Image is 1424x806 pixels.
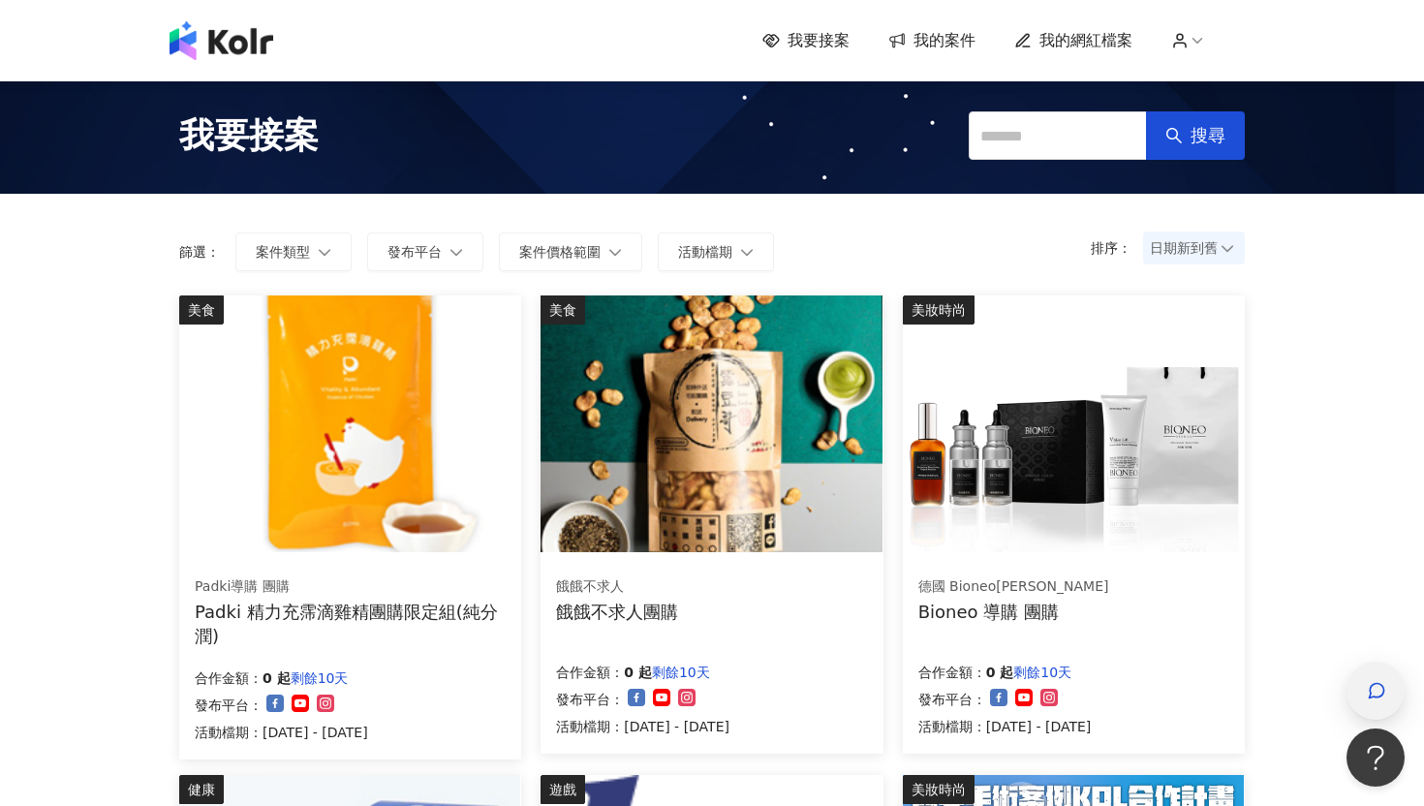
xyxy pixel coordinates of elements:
[556,661,624,684] p: 合作金額：
[913,30,975,51] span: 我的案件
[519,244,601,260] span: 案件價格範圍
[556,600,678,624] div: 餓餓不求人團購
[499,232,642,271] button: 案件價格範圍
[918,715,1092,738] p: 活動檔期：[DATE] - [DATE]
[918,661,986,684] p: 合作金額：
[541,295,585,325] div: 美食
[195,721,368,744] p: 活動檔期：[DATE] - [DATE]
[678,244,732,260] span: 活動檔期
[256,244,310,260] span: 案件類型
[556,577,678,597] div: 餓餓不求人
[367,232,483,271] button: 發布平台
[195,694,263,717] p: 發布平台：
[541,775,585,804] div: 遊戲
[1039,30,1132,51] span: 我的網紅檔案
[263,666,291,690] p: 0 起
[179,775,224,804] div: 健康
[179,244,220,260] p: 篩選：
[903,295,975,325] div: 美妝時尚
[903,295,1244,552] img: 百妮保濕逆齡美白系列
[888,30,975,51] a: 我的案件
[1165,127,1183,144] span: search
[788,30,850,51] span: 我要接案
[179,111,319,160] span: 我要接案
[1146,111,1245,160] button: 搜尋
[903,775,975,804] div: 美妝時尚
[1014,30,1132,51] a: 我的網紅檔案
[658,232,774,271] button: 活動檔期
[986,661,1014,684] p: 0 起
[918,600,1109,624] div: Bioneo 導購 團購
[1013,661,1071,684] p: 剩餘10天
[195,600,506,648] div: Padki 精力充霈滴雞精團購限定組(純分潤)
[195,666,263,690] p: 合作金額：
[170,21,273,60] img: logo
[1191,125,1225,146] span: 搜尋
[652,661,710,684] p: 剩餘10天
[179,295,520,552] img: Padki 精力充霈滴雞精(團購限定組)
[624,661,652,684] p: 0 起
[195,577,505,597] div: Padki導購 團購
[1150,233,1238,263] span: 日期新到舊
[918,688,986,711] p: 發布平台：
[556,688,624,711] p: 發布平台：
[762,30,850,51] a: 我要接案
[179,295,224,325] div: 美食
[918,577,1109,597] div: 德國 Bioneo[PERSON_NAME]
[1091,240,1143,256] p: 排序：
[387,244,442,260] span: 發布平台
[235,232,352,271] button: 案件類型
[1347,728,1405,787] iframe: Help Scout Beacon - Open
[556,715,729,738] p: 活動檔期：[DATE] - [DATE]
[541,295,882,552] img: 餓餓不求人系列
[291,666,349,690] p: 剩餘10天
